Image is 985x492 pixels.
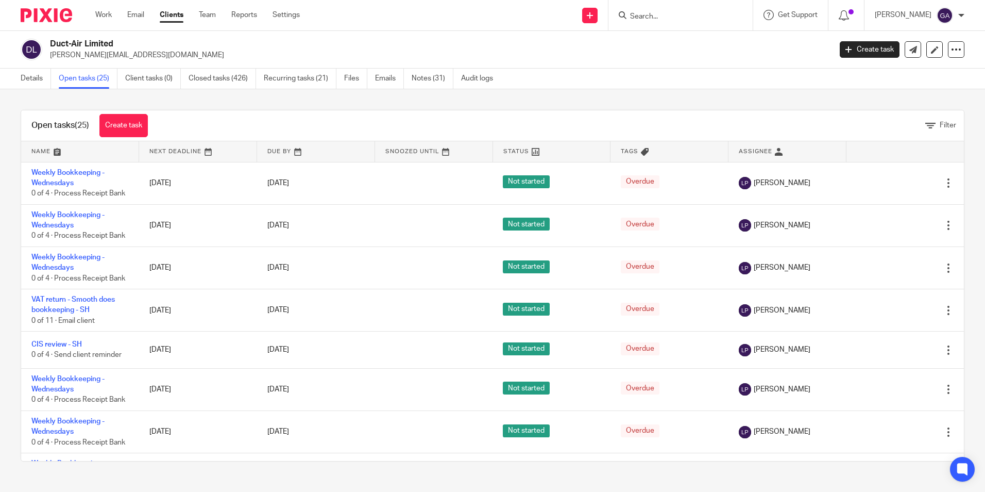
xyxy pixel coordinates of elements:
a: Create task [840,41,899,58]
span: [DATE] [267,346,289,353]
p: [PERSON_NAME][EMAIL_ADDRESS][DOMAIN_NAME] [50,50,824,60]
span: Overdue [621,260,659,273]
a: Weekly Bookkeeping - Wednesdays [31,211,105,229]
td: [DATE] [139,368,257,411]
span: [DATE] [267,386,289,393]
span: [PERSON_NAME] [754,345,810,355]
span: [DATE] [267,222,289,229]
span: [PERSON_NAME] [754,384,810,395]
h1: Open tasks [31,120,89,131]
span: Overdue [621,342,659,355]
a: Weekly Bookkeeping - Wednesdays [31,418,105,435]
span: [PERSON_NAME] [754,263,810,273]
span: Overdue [621,218,659,231]
img: svg%3E [739,304,751,317]
span: Overdue [621,382,659,395]
img: svg%3E [739,344,751,356]
a: Weekly Bookkeeping - Wednesdays [31,254,105,271]
a: Open tasks (25) [59,69,117,89]
span: 0 of 4 · Process Receipt Bank [31,439,125,446]
a: Work [95,10,112,20]
a: Details [21,69,51,89]
a: Closed tasks (426) [189,69,256,89]
span: Status [503,149,529,154]
span: Not started [503,260,550,273]
a: Emails [375,69,404,89]
span: Not started [503,342,550,355]
span: [DATE] [267,179,289,187]
img: svg%3E [937,7,953,24]
span: Not started [503,303,550,316]
img: svg%3E [21,39,42,60]
span: [PERSON_NAME] [754,178,810,188]
a: Reports [231,10,257,20]
a: Client tasks (0) [125,69,181,89]
span: Not started [503,382,550,395]
a: Create task [99,114,148,137]
span: [PERSON_NAME] [754,305,810,316]
img: svg%3E [739,177,751,189]
a: Recurring tasks (21) [264,69,336,89]
span: Overdue [621,424,659,437]
span: Snoozed Until [385,149,439,154]
span: Not started [503,424,550,437]
td: [DATE] [139,162,257,204]
span: Filter [940,122,956,129]
img: Pixie [21,8,72,22]
input: Search [629,12,722,22]
img: svg%3E [739,219,751,232]
span: 0 of 4 · Process Receipt Bank [31,397,125,404]
span: 0 of 4 · Process Receipt Bank [31,275,125,282]
p: [PERSON_NAME] [875,10,931,20]
img: svg%3E [739,383,751,396]
span: 0 of 4 · Process Receipt Bank [31,190,125,197]
span: [DATE] [267,264,289,271]
span: (25) [75,121,89,129]
a: Settings [273,10,300,20]
a: Clients [160,10,183,20]
a: Weekly Bookkeeping - Wednesdays [31,375,105,393]
td: [DATE] [139,332,257,368]
td: [DATE] [139,247,257,289]
a: Team [199,10,216,20]
td: [DATE] [139,289,257,332]
span: [DATE] [267,428,289,435]
a: Weekly Bookkeeping - Wednesdays [31,169,105,187]
td: [DATE] [139,204,257,247]
span: 0 of 4 · Process Receipt Bank [31,233,125,240]
span: 0 of 11 · Email client [31,317,95,324]
a: Audit logs [461,69,501,89]
span: Tags [621,149,638,154]
span: Overdue [621,175,659,188]
img: svg%3E [739,426,751,438]
h2: Duct-Air Limited [50,39,669,50]
span: [PERSON_NAME] [754,220,810,231]
span: [DATE] [267,307,289,314]
span: Not started [503,218,550,231]
img: svg%3E [739,262,751,274]
a: Weekly Bookkeeping - Wednesdays [31,460,105,478]
a: CIS review - SH [31,341,82,348]
td: [DATE] [139,411,257,453]
a: VAT return - Smooth does bookkeeping - SH [31,296,115,314]
a: Email [127,10,144,20]
span: Get Support [778,11,818,19]
a: Notes (31) [412,69,453,89]
span: [PERSON_NAME] [754,427,810,437]
span: 0 of 4 · Send client reminder [31,352,122,359]
a: Files [344,69,367,89]
span: Overdue [621,303,659,316]
span: Not started [503,175,550,188]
